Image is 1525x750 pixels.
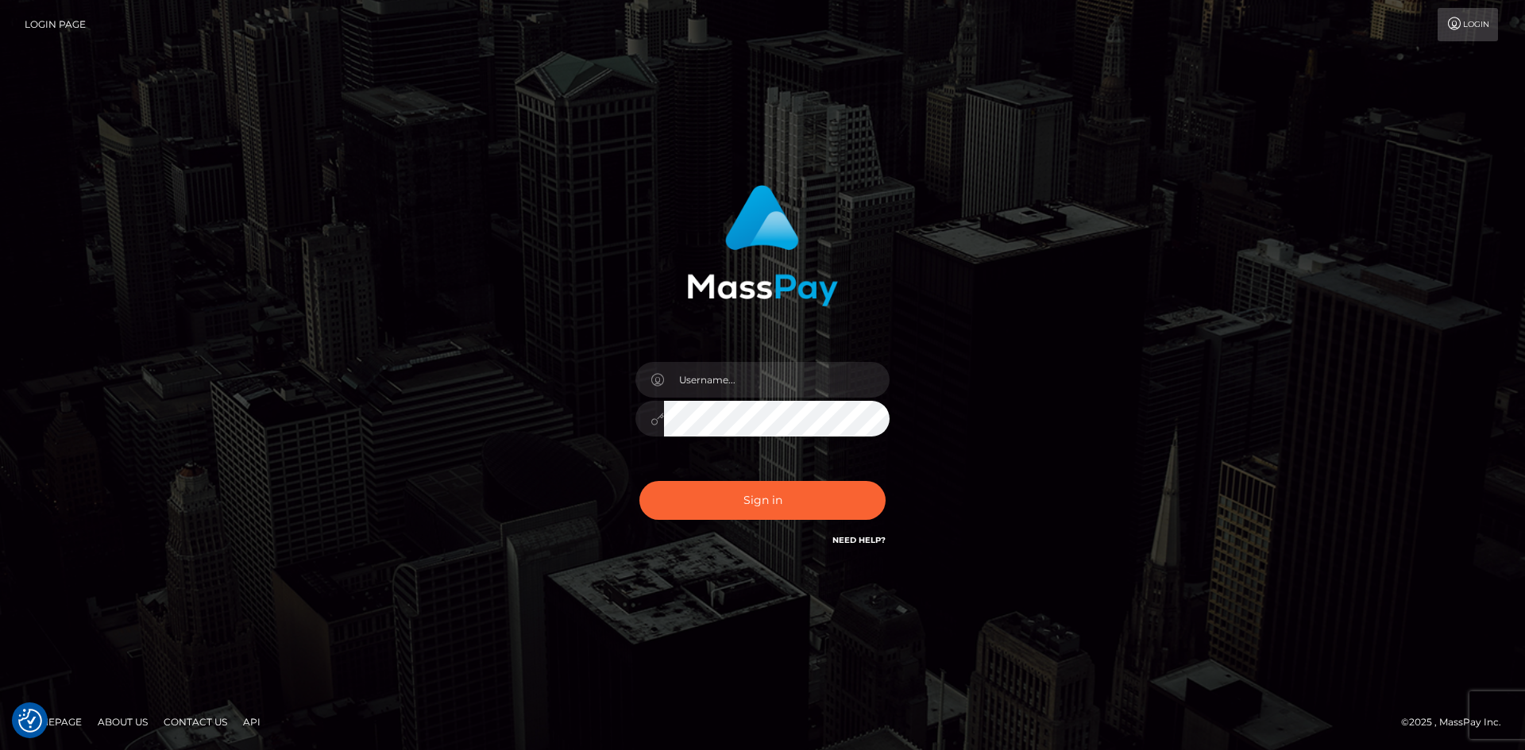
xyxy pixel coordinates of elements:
[687,185,838,306] img: MassPay Login
[25,8,86,41] a: Login Page
[157,710,234,734] a: Contact Us
[832,535,886,545] a: Need Help?
[664,362,890,398] input: Username...
[18,709,42,733] button: Consent Preferences
[1401,713,1513,731] div: © 2025 , MassPay Inc.
[237,710,267,734] a: API
[91,710,154,734] a: About Us
[639,481,886,520] button: Sign in
[1438,8,1498,41] a: Login
[18,709,42,733] img: Revisit consent button
[17,710,88,734] a: Homepage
